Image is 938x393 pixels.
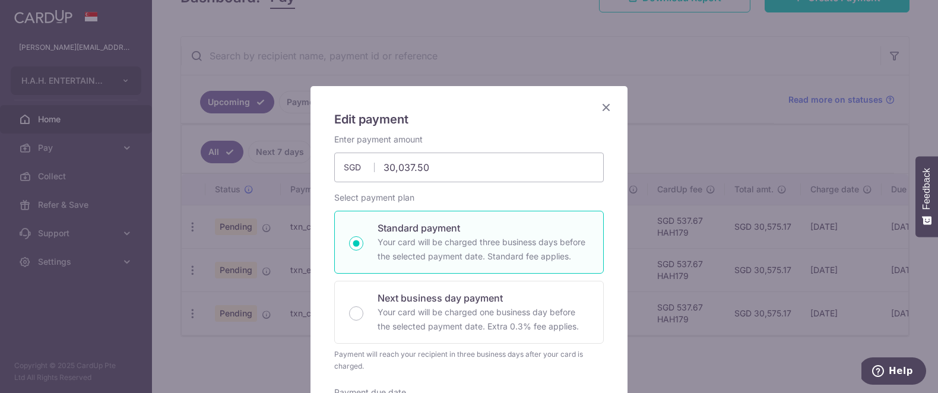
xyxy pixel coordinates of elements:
label: Select payment plan [334,192,414,204]
div: Payment will reach your recipient in three business days after your card is charged. [334,348,604,372]
p: Your card will be charged one business day before the selected payment date. Extra 0.3% fee applies. [378,305,589,334]
span: SGD [344,161,375,173]
button: Feedback - Show survey [915,156,938,237]
p: Standard payment [378,221,589,235]
button: Close [599,100,613,115]
iframe: Opens a widget where you can find more information [861,357,926,387]
p: Your card will be charged three business days before the selected payment date. Standard fee appl... [378,235,589,264]
label: Enter payment amount [334,134,423,145]
p: Next business day payment [378,291,589,305]
input: 0.00 [334,153,604,182]
h5: Edit payment [334,110,604,129]
span: Feedback [921,168,932,210]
